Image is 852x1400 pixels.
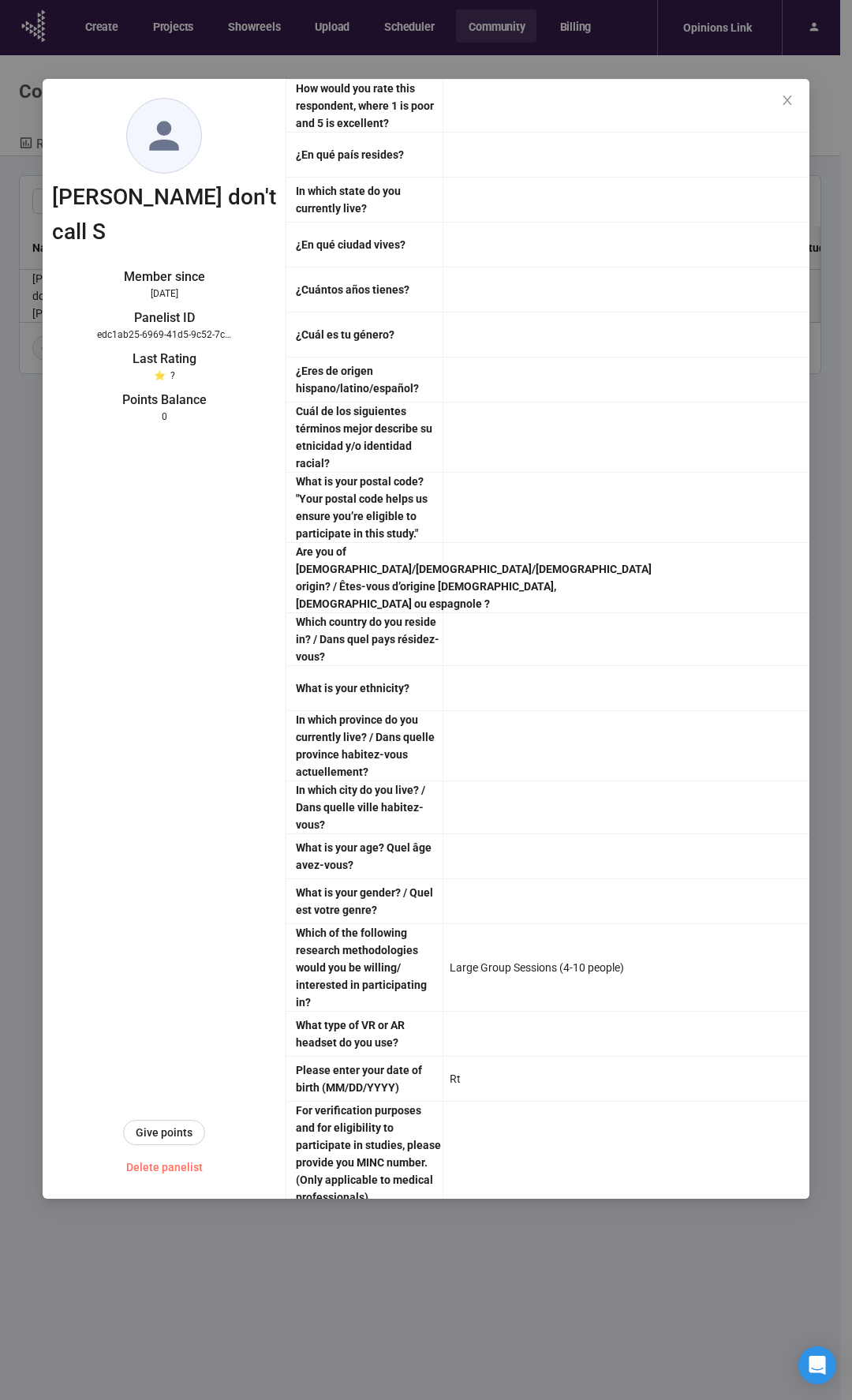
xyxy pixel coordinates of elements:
[296,146,443,163] div: ¿En qué país resides?
[296,473,443,542] div: What is your postal code? "Your postal code helps us ensure you’re eligible to participate in thi...
[97,328,231,343] div: edc1ab25-6969-41d5-9c52-7cb3c679afdd
[296,613,443,665] div: Which country do you reside in? / Dans quel pays résidez-vous?
[296,1061,443,1096] div: Please enter your date of birth (MM/DD/YYYY)
[114,1155,215,1180] button: Delete panelist
[296,924,443,1011] div: Which of the following research methodologies would you be willing/ interested in participating in?
[136,1124,192,1141] span: Give points
[296,80,443,132] div: How would you rate this respondent, where 1 is poor and 5 is excellent?
[798,1346,836,1384] div: Open Intercom Messenger
[296,711,443,780] div: In which province do you currently live? / Dans quelle province habitez-vous actuellement?
[296,402,443,472] div: Cuál de los siguientes términos mejor describe su etnicidad y/o identidad racial?
[97,308,231,328] div: Panelist ID
[97,267,231,286] div: Member since
[126,1159,203,1176] span: Delete panelist
[296,543,652,612] div: Are you of [DEMOGRAPHIC_DATA]/[DEMOGRAPHIC_DATA]/[DEMOGRAPHIC_DATA] origin? / Êtes-vous d’origine...
[296,182,443,217] div: In which state do you currently live?
[296,362,443,397] div: ¿Eres de origen hispano/latino/español?
[52,180,276,249] div: [PERSON_NAME] don't call S
[296,781,443,833] div: In which city do you live? / Dans quelle ville habitez-vous?
[97,390,231,410] div: Points Balance
[296,679,443,697] div: What is your ethnicity?
[154,370,166,381] span: star-icon
[296,884,443,919] div: What is your gender? / Quel est votre genre?
[450,1065,461,1092] div: Rt
[296,1102,443,1206] div: For verification purposes and for eligibility to participate in studies, please provide you MINC ...
[296,1016,443,1051] div: What type of VR or AR headset do you use?
[296,839,443,874] div: What is your age? Quel âge avez-vous?
[97,410,231,425] div: 0
[296,236,443,253] div: ¿En qué ciudad vives?
[779,92,796,110] button: Close
[151,288,178,299] time: [DATE]
[123,1120,205,1145] button: Give points
[97,349,231,369] div: Last Rating
[170,370,175,381] span: ?
[296,281,443,298] div: ¿Cuántos años tienes?
[296,326,443,343] div: ¿Cuál es tu género?
[450,954,624,981] div: Large Group Sessions (4-10 people)
[781,94,794,107] span: close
